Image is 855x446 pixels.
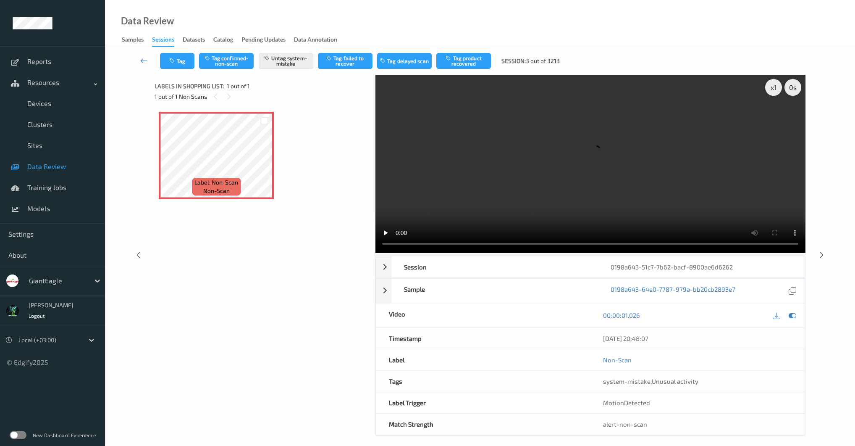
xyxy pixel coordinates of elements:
[603,356,632,364] a: Non-Scan
[603,311,640,319] a: 00:00:01.026
[652,377,698,385] span: Unusual activity
[376,303,590,327] div: Video
[183,34,213,46] a: Datasets
[501,57,526,65] span: Session:
[376,349,590,370] div: Label
[160,53,194,69] button: Tag
[765,79,782,96] div: x 1
[603,420,792,428] div: alert-non-scan
[183,35,205,46] div: Datasets
[155,82,224,90] span: Labels in shopping list:
[603,334,792,343] div: [DATE] 20:48:07
[603,377,650,385] span: system-mistake
[376,278,805,303] div: Sample0198a643-64e0-7787-979a-bb20cb2893e7
[121,17,174,25] div: Data Review
[241,34,294,46] a: Pending Updates
[213,35,233,46] div: Catalog
[526,57,560,65] span: 3 out of 3213
[318,53,372,69] button: Tag failed to recover
[784,79,801,96] div: 0 s
[376,414,590,435] div: Match Strength
[194,178,238,187] span: Label: Non-Scan
[294,34,346,46] a: Data Annotation
[391,256,598,277] div: Session
[152,34,183,47] a: Sessions
[122,34,152,46] a: Samples
[376,328,590,349] div: Timestamp
[376,256,805,278] div: Session0198a643-51c7-7b62-bacf-8900ae6d6262
[259,53,313,69] button: Untag system-mistake
[611,285,735,296] a: 0198a643-64e0-7787-979a-bb20cb2893e7
[213,34,241,46] a: Catalog
[590,392,805,413] div: MotionDetected
[203,187,230,195] span: non-scan
[152,35,174,47] div: Sessions
[603,377,698,385] span: ,
[294,35,337,46] div: Data Annotation
[598,256,805,277] div: 0198a643-51c7-7b62-bacf-8900ae6d6262
[241,35,286,46] div: Pending Updates
[436,53,491,69] button: Tag product recovered
[376,371,590,392] div: Tags
[376,392,590,413] div: Label Trigger
[122,35,144,46] div: Samples
[377,53,432,69] button: Tag delayed scan
[155,91,370,102] div: 1 out of 1 Non Scans
[227,82,250,90] span: 1 out of 1
[199,53,254,69] button: Tag confirmed-non-scan
[391,279,598,303] div: Sample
